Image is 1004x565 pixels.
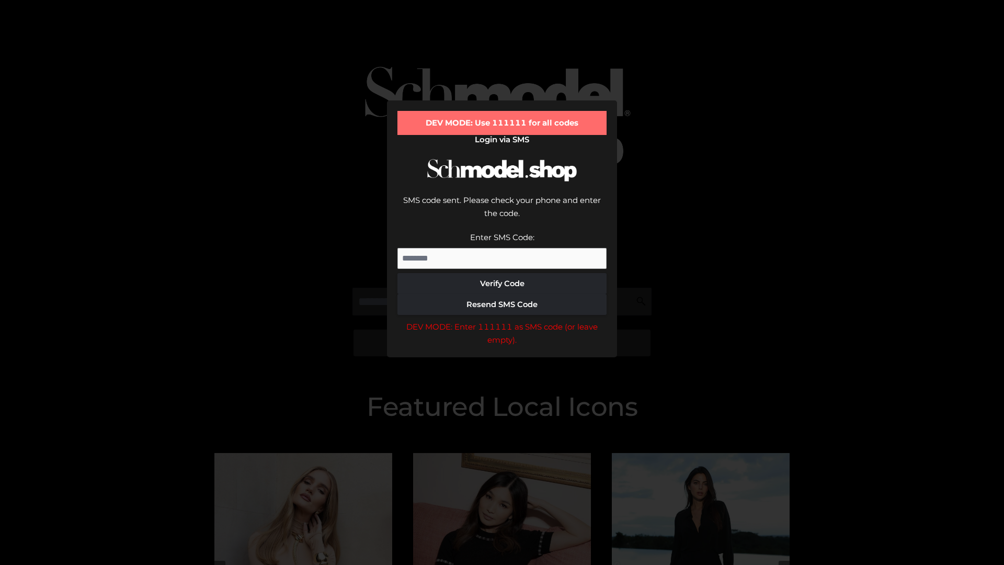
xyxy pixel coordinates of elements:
[397,294,607,315] button: Resend SMS Code
[397,273,607,294] button: Verify Code
[397,111,607,135] div: DEV MODE: Use 111111 for all codes
[470,232,534,242] label: Enter SMS Code:
[397,135,607,144] h2: Login via SMS
[397,320,607,347] div: DEV MODE: Enter 111111 as SMS code (or leave empty).
[424,150,580,191] img: Schmodel Logo
[397,194,607,231] div: SMS code sent. Please check your phone and enter the code.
